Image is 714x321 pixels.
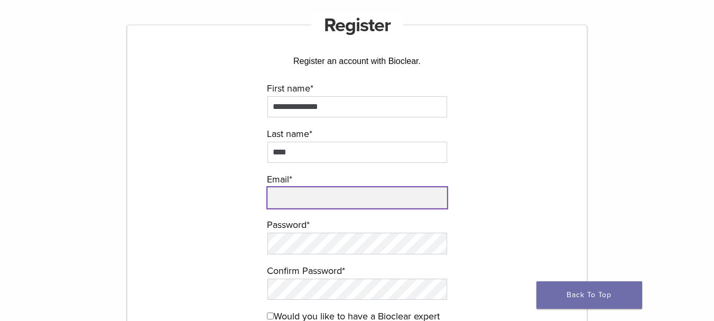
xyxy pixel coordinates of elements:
input: Would you like to have a Bioclear expert contact you? [267,313,274,319]
label: Last name [267,126,448,142]
h1: Register [311,13,403,38]
a: Back To Top [536,281,642,309]
label: Password [267,217,448,233]
label: First name [267,80,448,96]
div: Register an account with Bioclear. [209,42,505,80]
label: Confirm Password [267,263,448,279]
label: Email [267,171,448,187]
